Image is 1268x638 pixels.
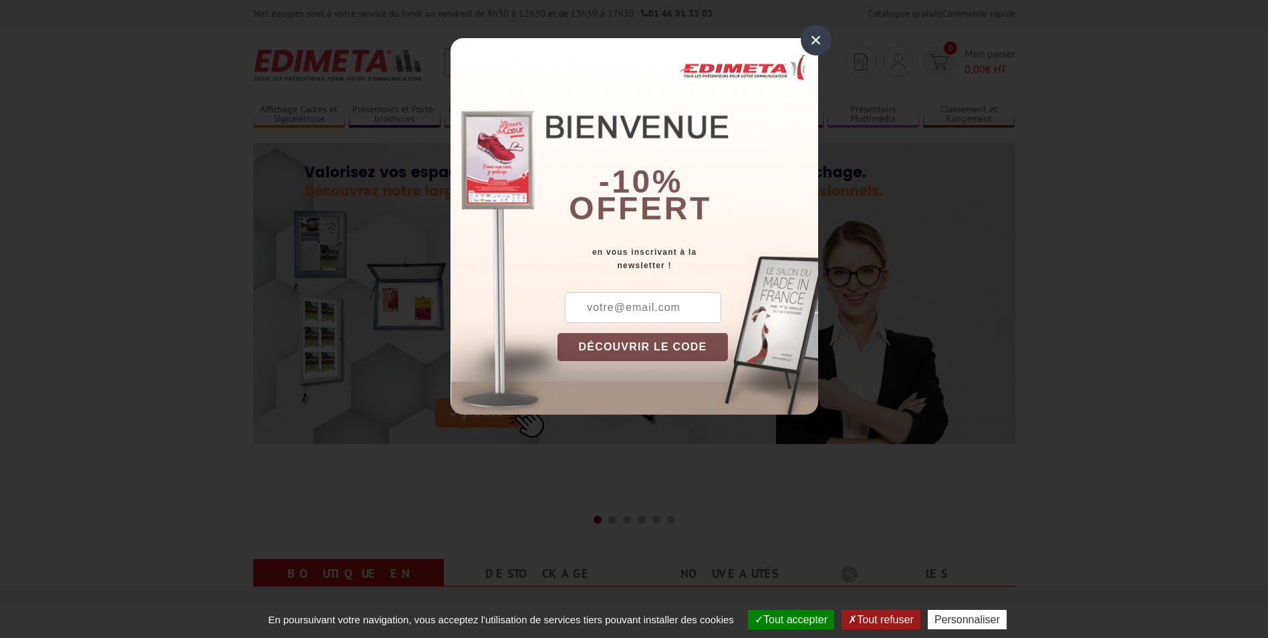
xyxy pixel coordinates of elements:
font: offert [569,191,712,226]
button: Tout refuser [842,610,920,629]
div: en vous inscrivant à la newsletter ! [557,245,818,272]
b: -10% [599,164,683,199]
button: Tout accepter [748,610,834,629]
span: En poursuivant votre navigation, vous acceptez l'utilisation de services tiers pouvant installer ... [261,614,741,625]
input: votre@email.com [565,292,721,323]
button: DÉCOUVRIR LE CODE [557,333,729,361]
div: × [801,25,832,56]
button: Personnaliser (fenêtre modale) [928,610,1007,629]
